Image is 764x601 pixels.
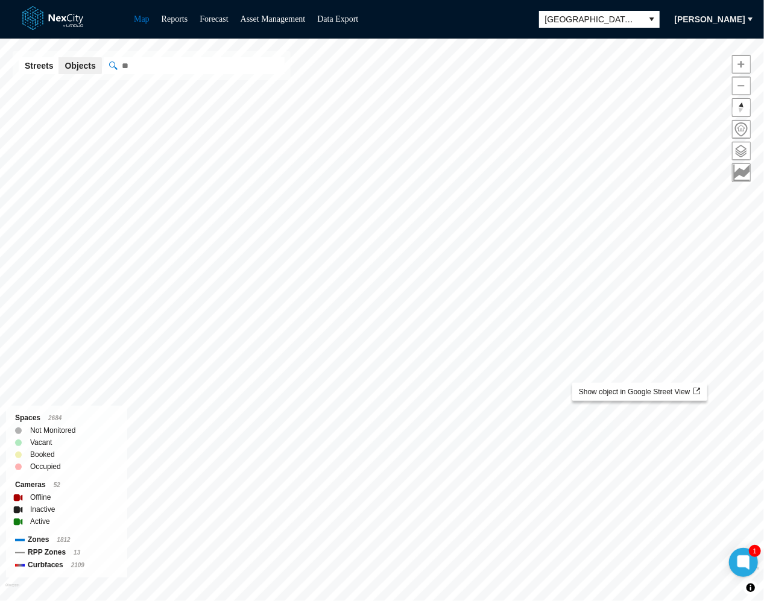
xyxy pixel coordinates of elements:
[65,60,95,72] span: Objects
[545,13,638,25] span: [GEOGRAPHIC_DATA][PERSON_NAME]
[579,388,701,396] span: Show object in Google Street View
[30,424,75,436] label: Not Monitored
[74,549,80,556] span: 13
[54,482,60,488] span: 52
[162,14,188,24] a: Reports
[200,14,228,24] a: Forecast
[731,97,751,118] span: Reset bearing to north
[15,479,118,491] div: Cameras
[58,57,101,74] button: Objects
[19,57,59,74] button: Streets
[675,13,745,25] span: [PERSON_NAME]
[644,11,660,28] button: select
[134,14,150,24] a: Map
[667,10,753,29] button: [PERSON_NAME]
[30,503,55,515] label: Inactive
[732,120,751,139] button: Home
[15,412,118,424] div: Spaces
[15,533,118,546] div: Zones
[733,55,750,73] span: Zoom in
[71,562,84,568] span: 2109
[30,491,51,503] label: Offline
[733,77,750,95] span: Zoom out
[15,559,118,571] div: Curbfaces
[30,515,50,527] label: Active
[743,581,758,595] button: Toggle attribution
[57,536,70,543] span: 1812
[747,581,754,594] span: Toggle attribution
[732,142,751,160] button: Layers management
[25,60,53,72] span: Streets
[749,545,761,557] div: 1
[5,584,19,597] a: Mapbox homepage
[732,163,751,182] button: Key metrics
[30,461,61,473] label: Occupied
[15,546,118,559] div: RPP Zones
[732,77,751,95] button: Zoom out
[48,415,62,421] span: 2684
[732,98,751,117] button: Reset bearing to north
[732,55,751,74] button: Zoom in
[241,14,306,24] a: Asset Management
[317,14,358,24] a: Data Export
[30,436,52,448] label: Vacant
[30,448,55,461] label: Booked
